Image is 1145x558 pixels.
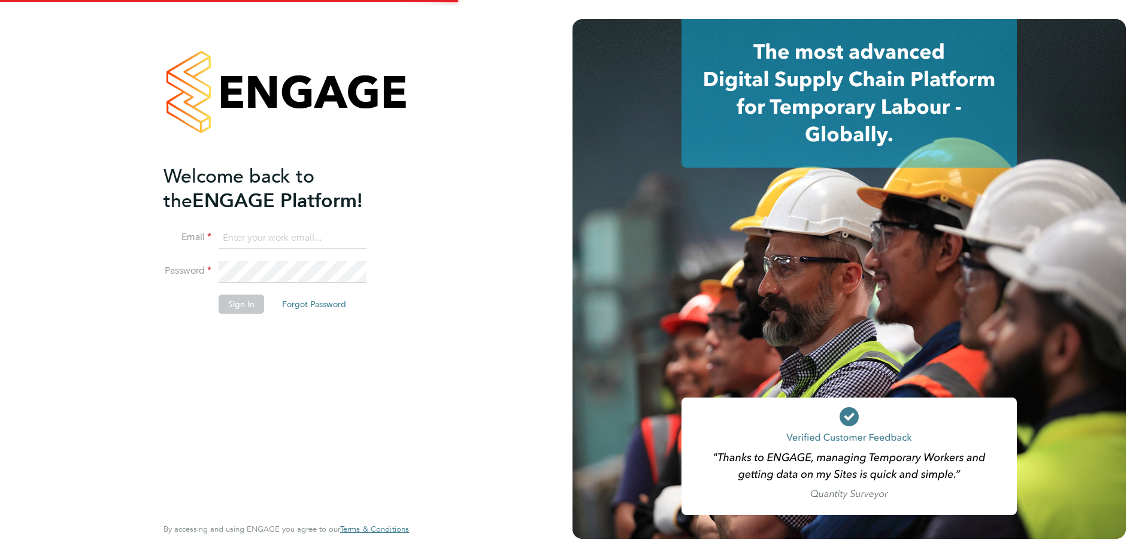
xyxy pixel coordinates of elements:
button: Forgot Password [272,295,356,314]
button: Sign In [219,295,264,314]
h2: ENGAGE Platform! [163,164,397,213]
span: By accessing and using ENGAGE you agree to our [163,524,409,534]
span: Welcome back to the [163,165,314,213]
label: Password [163,265,211,277]
span: Terms & Conditions [340,524,409,534]
label: Email [163,231,211,244]
input: Enter your work email... [219,228,366,249]
a: Terms & Conditions [340,524,409,534]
